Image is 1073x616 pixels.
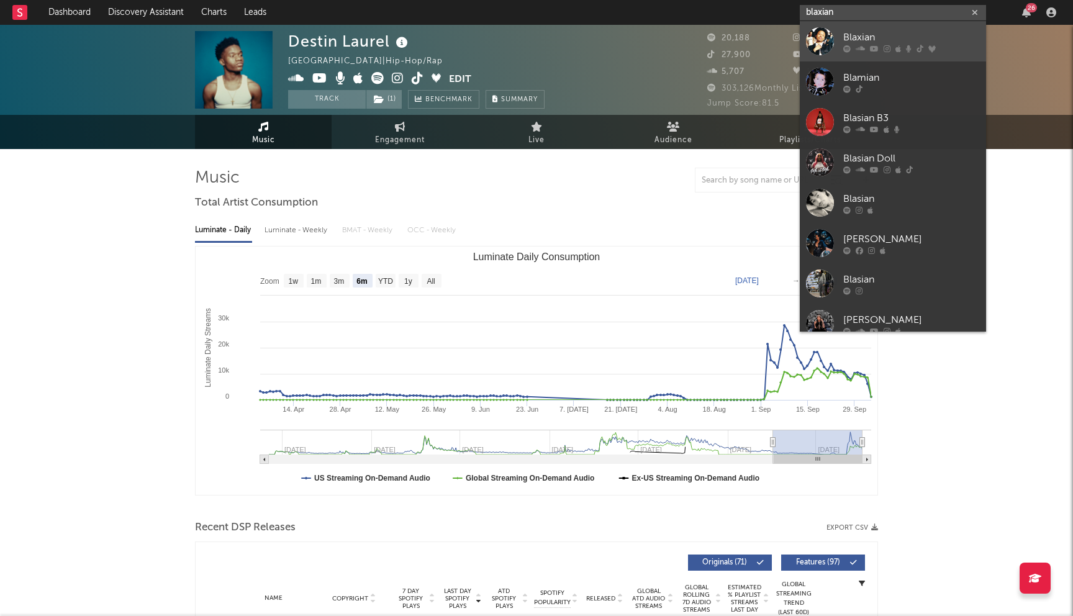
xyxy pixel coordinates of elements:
[800,61,986,102] a: Blamian
[404,277,412,286] text: 1y
[707,99,779,107] span: Jump Score: 81.5
[288,54,457,69] div: [GEOGRAPHIC_DATA] | Hip-Hop/Rap
[735,276,759,285] text: [DATE]
[289,277,299,286] text: 1w
[707,68,745,76] span: 5,707
[826,524,878,532] button: Export CSV
[696,559,753,566] span: Originals ( 71 )
[195,115,332,149] a: Music
[707,51,751,59] span: 27,900
[793,68,821,76] span: 161
[218,366,229,374] text: 10k
[793,51,836,59] span: 15,000
[425,93,473,107] span: Benchmark
[800,5,986,20] input: Search for artists
[288,90,366,109] button: Track
[218,340,229,348] text: 20k
[195,220,252,241] div: Luminate - Daily
[800,223,986,263] a: [PERSON_NAME]
[332,595,368,602] span: Copyright
[252,133,275,148] span: Music
[586,595,615,602] span: Released
[779,133,841,148] span: Playlists/Charts
[843,111,980,125] div: Blasian B3
[800,183,986,223] a: Blasian
[800,304,986,344] a: [PERSON_NAME]
[796,405,820,413] text: 15. Sep
[604,405,637,413] text: 21. [DATE]
[800,102,986,142] a: Blasian B3
[195,196,318,211] span: Total Artist Consumption
[449,72,471,88] button: Edit
[487,587,520,610] span: ATD Spotify Plays
[559,405,589,413] text: 7. [DATE]
[486,90,545,109] button: Summary
[422,405,446,413] text: 26. May
[466,474,595,482] text: Global Streaming On-Demand Audio
[843,272,980,287] div: Blasian
[332,115,468,149] a: Engagement
[356,277,367,286] text: 6m
[800,21,986,61] a: Blaxian
[288,31,411,52] div: Destin Laurel
[265,220,330,241] div: Luminate - Weekly
[378,277,393,286] text: YTD
[330,405,351,413] text: 28. Apr
[334,277,345,286] text: 3m
[800,142,986,183] a: Blasian Doll
[441,587,474,610] span: Last Day Spotify Plays
[843,405,866,413] text: 29. Sep
[1022,7,1031,17] button: 26
[843,70,980,85] div: Blamian
[703,405,726,413] text: 18. Aug
[283,405,304,413] text: 14. Apr
[366,90,402,109] span: ( 1 )
[707,34,750,42] span: 20,188
[695,176,826,186] input: Search by song name or URL
[843,191,980,206] div: Blasian
[688,555,772,571] button: Originals(71)
[375,133,425,148] span: Engagement
[375,405,400,413] text: 12. May
[534,589,571,607] span: Spotify Popularity
[843,151,980,166] div: Blasian Doll
[654,133,692,148] span: Audience
[727,584,761,614] span: Estimated % Playlist Streams Last Day
[843,232,980,247] div: [PERSON_NAME]
[679,584,713,614] span: Global Rolling 7D Audio Streams
[632,587,666,610] span: Global ATD Audio Streams
[658,405,677,413] text: 4. Aug
[793,34,836,42] span: 24,244
[204,308,212,387] text: Luminate Daily Streams
[632,474,760,482] text: Ex-US Streaming On-Demand Audio
[225,392,229,400] text: 0
[1026,3,1037,12] div: 26
[781,555,865,571] button: Features(97)
[471,405,490,413] text: 9. Jun
[792,276,800,285] text: →
[473,251,600,262] text: Luminate Daily Consumption
[196,247,877,495] svg: Luminate Daily Consumption
[843,312,980,327] div: [PERSON_NAME]
[218,314,229,322] text: 30k
[468,115,605,149] a: Live
[427,277,435,286] text: All
[800,263,986,304] a: Blasian
[605,115,741,149] a: Audience
[394,587,427,610] span: 7 Day Spotify Plays
[311,277,322,286] text: 1m
[260,277,279,286] text: Zoom
[843,30,980,45] div: Blaxian
[751,405,771,413] text: 1. Sep
[366,90,402,109] button: (1)
[528,133,545,148] span: Live
[789,559,846,566] span: Features ( 97 )
[195,520,296,535] span: Recent DSP Releases
[501,96,538,103] span: Summary
[741,115,878,149] a: Playlists/Charts
[233,594,314,603] div: Name
[408,90,479,109] a: Benchmark
[707,84,830,93] span: 303,126 Monthly Listeners
[516,405,538,413] text: 23. Jun
[314,474,430,482] text: US Streaming On-Demand Audio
